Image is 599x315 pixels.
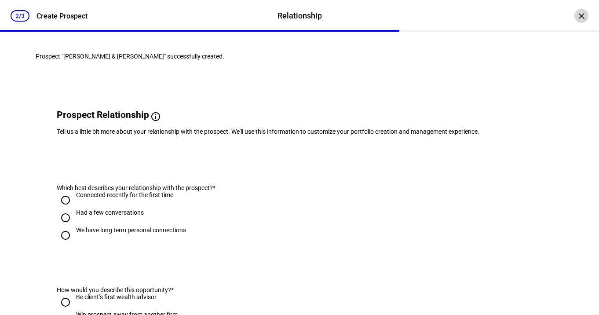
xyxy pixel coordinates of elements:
span: How would you describe this opportunity? [57,286,171,293]
span: Prospect Relationship [57,110,149,120]
div: × [574,9,588,23]
div: Had a few conversations [76,209,144,216]
mat-icon: info [150,111,161,122]
span: Why we ask [161,111,216,122]
div: Create Prospect [37,12,88,20]
div: Tell us a little bit more about your relationship with the prospect. We'll use this information t... [57,128,542,135]
div: Relationship [278,10,322,22]
div: Be client’s first wealth advisor [76,293,157,300]
div: 2/3 [11,10,29,22]
div: We have long term personal connections [76,227,186,234]
div: Prospect "[PERSON_NAME] & [PERSON_NAME]" successfully created. [36,53,563,60]
span: Which best describes your relationship with the prospect? [57,184,213,191]
div: Connected recently for the first time [76,191,173,198]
